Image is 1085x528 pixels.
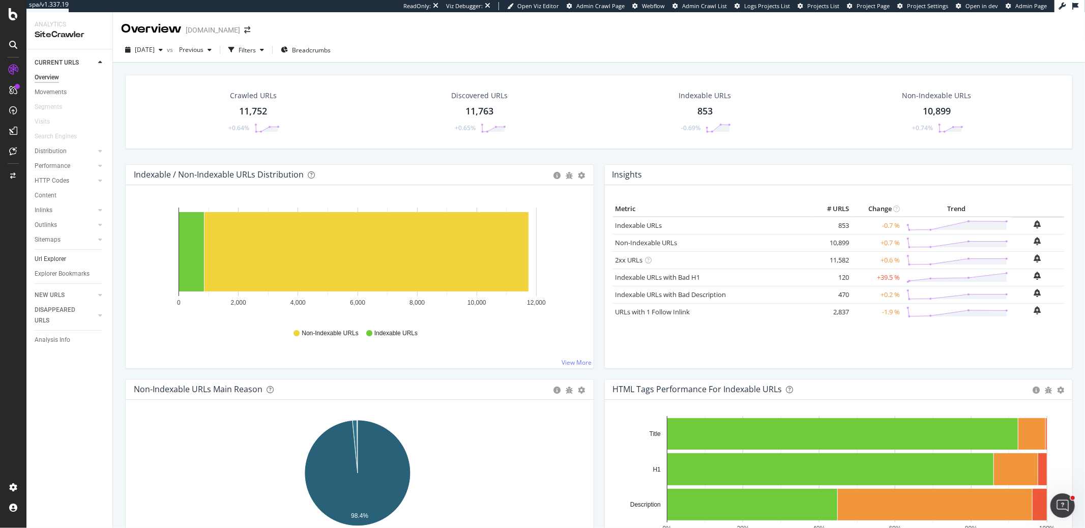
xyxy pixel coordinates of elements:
[35,116,50,127] div: Visits
[175,45,203,54] span: Previous
[175,42,216,58] button: Previous
[35,57,95,68] a: CURRENT URLS
[35,29,104,41] div: SiteCrawler
[811,251,852,269] td: 11,582
[554,172,561,179] div: circle-info
[35,87,105,98] a: Movements
[907,2,948,10] span: Project Settings
[35,290,65,301] div: NEW URLS
[811,269,852,286] td: 120
[350,299,365,306] text: 6,000
[852,251,902,269] td: +0.6 %
[1045,387,1052,394] div: bug
[35,190,105,201] a: Content
[244,26,250,34] div: arrow-right-arrow-left
[35,335,70,345] div: Analysis Info
[852,269,902,286] td: +39.5 %
[965,2,998,10] span: Open in dev
[121,42,167,58] button: [DATE]
[135,45,155,54] span: 2025 Sep. 5th
[403,2,431,10] div: ReadOnly:
[277,42,335,58] button: Breadcrumbs
[902,201,1011,217] th: Trend
[35,269,105,279] a: Explorer Bookmarks
[923,105,951,118] div: 10,899
[35,20,104,29] div: Analytics
[566,172,573,179] div: bug
[292,46,331,54] span: Breadcrumbs
[167,45,175,54] span: vs
[612,168,642,182] h4: Insights
[615,238,678,247] a: Non-Indexable URLs
[679,91,731,101] div: Indexable URLs
[517,2,559,10] span: Open Viz Editor
[811,217,852,234] td: 853
[649,430,661,437] text: Title
[35,305,86,326] div: DISAPPEARED URLS
[613,201,811,217] th: Metric
[228,124,249,132] div: +0.64%
[35,146,67,157] div: Distribution
[35,220,57,230] div: Outlinks
[35,72,59,83] div: Overview
[653,466,661,473] text: H1
[615,273,700,282] a: Indexable URLs with Bad H1
[35,234,95,245] a: Sitemaps
[507,2,559,10] a: Open Viz Editor
[613,384,782,394] div: HTML Tags Performance for Indexable URLs
[35,87,67,98] div: Movements
[902,91,972,101] div: Non-Indexable URLs
[35,131,87,142] a: Search Engines
[630,501,660,508] text: Description
[1034,289,1041,297] div: bell-plus
[35,290,95,301] a: NEW URLS
[527,299,546,306] text: 12,000
[632,2,665,10] a: Webflow
[35,175,69,186] div: HTTP Codes
[35,254,105,265] a: Url Explorer
[467,299,486,306] text: 10,000
[374,329,418,338] span: Indexable URLs
[672,2,727,10] a: Admin Crawl List
[615,221,662,230] a: Indexable URLs
[35,175,95,186] a: HTTP Codes
[1034,306,1041,314] div: bell-plus
[465,105,493,118] div: 11,763
[446,2,483,10] div: Viz Debugger:
[1033,387,1040,394] div: circle-info
[1034,272,1041,280] div: bell-plus
[811,303,852,320] td: 2,837
[239,46,256,54] div: Filters
[912,124,933,132] div: +0.74%
[35,305,95,326] a: DISAPPEARED URLS
[35,131,77,142] div: Search Engines
[409,299,425,306] text: 8,000
[615,307,690,316] a: URLs with 1 Follow Inlink
[186,25,240,35] div: [DOMAIN_NAME]
[682,2,727,10] span: Admin Crawl List
[576,2,625,10] span: Admin Crawl Page
[1034,220,1041,228] div: bell-plus
[554,387,561,394] div: circle-info
[567,2,625,10] a: Admin Crawl Page
[134,169,304,180] div: Indexable / Non-Indexable URLs Distribution
[642,2,665,10] span: Webflow
[857,2,890,10] span: Project Page
[811,201,852,217] th: # URLS
[744,2,790,10] span: Logs Projects List
[451,91,508,101] div: Discovered URLs
[615,255,643,265] a: 2xx URLs
[230,91,277,101] div: Crawled URLs
[852,303,902,320] td: -1.9 %
[897,2,948,10] a: Project Settings
[1015,2,1047,10] span: Admin Page
[566,387,573,394] div: bug
[578,387,585,394] div: gear
[1034,254,1041,262] div: bell-plus
[134,201,581,319] svg: A chart.
[35,205,52,216] div: Inlinks
[177,299,181,306] text: 0
[455,124,476,132] div: +0.65%
[35,190,56,201] div: Content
